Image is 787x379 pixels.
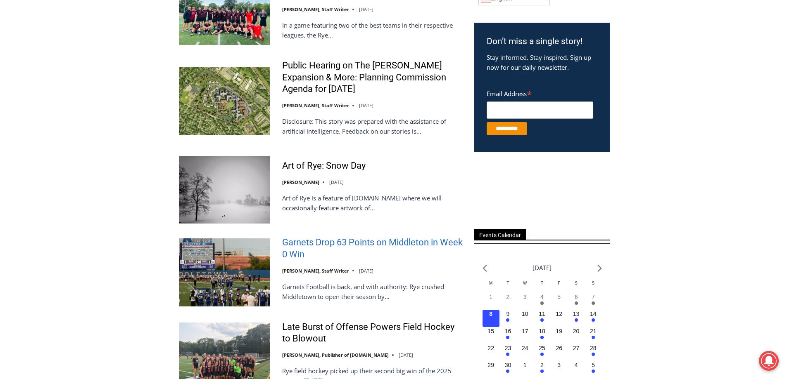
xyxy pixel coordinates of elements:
[585,310,602,327] button: 14 Has events
[568,280,585,293] div: Saturday
[483,280,499,293] div: Monday
[516,344,533,361] button: 24
[487,345,494,351] time: 22
[533,327,550,344] button: 18 Has events
[592,281,594,285] span: S
[282,237,464,260] a: Garnets Drop 63 Points on Middleton in Week 0 Win
[575,281,578,285] span: S
[557,294,561,300] time: 5
[592,318,595,322] em: Has events
[282,6,349,12] a: [PERSON_NAME], Staff Writer
[489,294,492,300] time: 1
[282,193,464,213] p: Art of Rye is a feature of [DOMAIN_NAME] where we will occasionally feature artwork of…
[282,20,464,40] p: In a game featuring two of the best teams in their respective leagues, the Rye…
[522,328,528,334] time: 17
[505,362,511,368] time: 30
[533,344,550,361] button: 25 Has events
[533,310,550,327] button: 11 Has events
[499,327,516,344] button: 16 Has events
[556,311,562,317] time: 12
[483,327,499,344] button: 15
[585,344,602,361] button: 28 Has events
[592,353,595,356] em: Has events
[506,370,509,373] em: Has events
[573,311,580,317] time: 13
[568,293,585,310] button: 6 Has events
[506,294,510,300] time: 2
[540,301,544,305] em: Has events
[523,281,527,285] span: W
[359,6,373,12] time: [DATE]
[540,318,544,322] em: Has events
[556,328,562,334] time: 19
[506,318,509,322] em: Has events
[499,344,516,361] button: 23 Has events
[585,293,602,310] button: 7 Has events
[499,361,516,378] button: 30 Has events
[590,345,597,351] time: 28
[483,293,499,310] button: 1
[540,294,544,300] time: 4
[597,264,602,272] a: Next month
[489,281,492,285] span: M
[499,280,516,293] div: Tuesday
[573,328,580,334] time: 20
[179,67,270,135] img: Public Hearing on The Osborn Expansion & More: Planning Commission Agenda for Tuesday, September ...
[516,327,533,344] button: 17
[585,361,602,378] button: 5 Has events
[282,160,366,172] a: Art of Rye: Snow Day
[539,328,545,334] time: 18
[533,280,550,293] div: Thursday
[557,362,561,368] time: 3
[551,280,568,293] div: Friday
[499,310,516,327] button: 9 Has events
[516,293,533,310] button: 3
[487,328,494,334] time: 15
[556,345,562,351] time: 26
[282,321,464,345] a: Late Burst of Offense Powers Field Hockey to Blowout
[592,362,595,368] time: 5
[516,280,533,293] div: Wednesday
[592,370,595,373] em: Has events
[282,179,319,185] a: [PERSON_NAME]
[592,336,595,339] em: Has events
[592,301,595,305] em: Has events
[483,264,487,272] a: Previous month
[573,345,580,351] time: 27
[506,311,510,317] time: 9
[487,52,598,72] p: Stay informed. Stay inspired. Sign up now for our daily newsletter.
[282,116,464,136] p: Disclosure: This story was prepared with the assistance of artificial intelligence. Feedback on o...
[282,352,389,358] a: [PERSON_NAME], Publisher of [DOMAIN_NAME]
[551,310,568,327] button: 12
[522,311,528,317] time: 10
[487,85,593,100] label: Email Address
[551,361,568,378] button: 3
[568,310,585,327] button: 13 Has events
[575,362,578,368] time: 4
[558,281,560,285] span: F
[539,311,545,317] time: 11
[551,344,568,361] button: 26
[506,353,509,356] em: Has events
[483,344,499,361] button: 22
[585,327,602,344] button: 21 Has events
[474,229,526,240] span: Events Calendar
[523,362,527,368] time: 1
[541,281,543,285] span: T
[590,328,597,334] time: 21
[516,361,533,378] button: 1
[506,336,509,339] em: Has events
[359,268,373,274] time: [DATE]
[516,310,533,327] button: 10
[575,301,578,305] em: Has events
[505,345,511,351] time: 23
[489,311,492,317] time: 8
[282,268,349,274] a: [PERSON_NAME], Staff Writer
[551,327,568,344] button: 19
[522,345,528,351] time: 24
[533,293,550,310] button: 4 Has events
[179,238,270,306] img: Garnets Drop 63 Points on Middleton in Week 0 Win
[568,344,585,361] button: 27
[533,361,550,378] button: 2 Has events
[575,294,578,300] time: 6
